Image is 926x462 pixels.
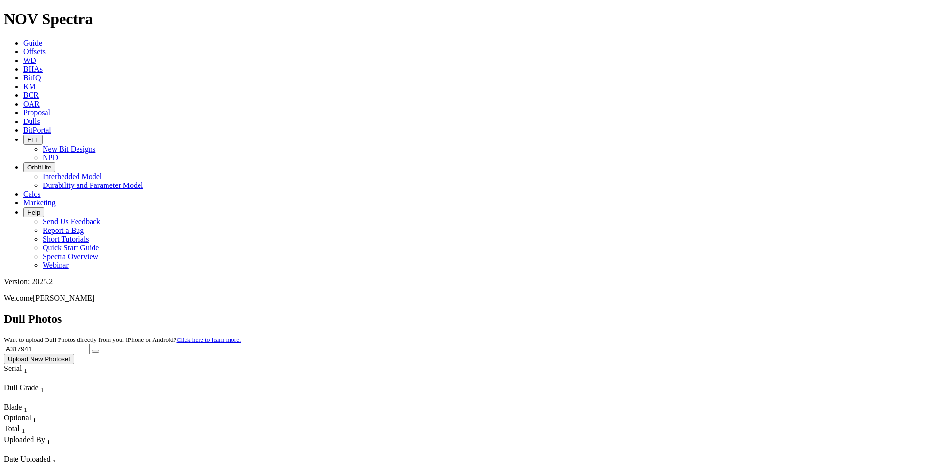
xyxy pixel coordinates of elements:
a: Calcs [23,190,41,198]
button: OrbitLite [23,162,55,172]
p: Welcome [4,294,922,303]
a: KM [23,82,36,91]
div: Blade Sort None [4,403,38,414]
span: Dull Grade [4,384,39,392]
a: Offsets [23,47,46,56]
a: Interbedded Model [43,172,102,181]
span: Sort None [47,435,50,444]
a: Marketing [23,199,56,207]
a: Quick Start Guide [43,244,99,252]
a: Dulls [23,117,40,125]
span: Sort None [22,424,25,432]
sub: 1 [33,416,36,424]
a: OAR [23,100,40,108]
button: Help [23,207,44,217]
a: WD [23,56,36,64]
sub: 1 [41,386,44,394]
div: Sort None [4,414,38,424]
div: Column Menu [4,375,45,384]
a: Guide [23,39,42,47]
button: FTT [23,135,43,145]
a: Send Us Feedback [43,217,100,226]
a: Short Tutorials [43,235,89,243]
div: Column Menu [4,394,72,403]
div: Optional Sort None [4,414,38,424]
div: Total Sort None [4,424,38,435]
div: Sort None [4,435,95,455]
span: Serial [4,364,22,372]
span: FTT [27,136,39,143]
a: Spectra Overview [43,252,98,261]
div: Column Menu [4,446,95,455]
button: Upload New Photoset [4,354,74,364]
span: Sort None [41,384,44,392]
sub: 1 [47,438,50,446]
div: Sort None [4,364,45,384]
span: Total [4,424,20,432]
div: Version: 2025.2 [4,277,922,286]
span: Sort None [33,414,36,422]
div: Uploaded By Sort None [4,435,95,446]
small: Want to upload Dull Photos directly from your iPhone or Android? [4,336,241,343]
a: NPD [43,154,58,162]
h1: NOV Spectra [4,10,922,28]
a: BCR [23,91,39,99]
span: Help [27,209,40,216]
a: Proposal [23,108,50,117]
sub: 1 [22,428,25,435]
a: New Bit Designs [43,145,95,153]
span: Uploaded By [4,435,45,444]
a: BHAs [23,65,43,73]
input: Search Serial Number [4,344,90,354]
sub: 1 [24,367,27,374]
div: Sort None [4,403,38,414]
span: OrbitLite [27,164,51,171]
a: Report a Bug [43,226,84,234]
div: Sort None [4,424,38,435]
span: Sort None [24,403,27,411]
div: Dull Grade Sort None [4,384,72,394]
a: BitIQ [23,74,41,82]
div: Sort None [4,384,72,403]
a: Click here to learn more. [177,336,241,343]
div: Serial Sort None [4,364,45,375]
sub: 1 [24,406,27,413]
span: Blade [4,403,22,411]
a: BitPortal [23,126,51,134]
span: Sort None [24,364,27,372]
span: [PERSON_NAME] [33,294,94,302]
a: Durability and Parameter Model [43,181,143,189]
a: Webinar [43,261,69,269]
h2: Dull Photos [4,312,922,325]
span: Optional [4,414,31,422]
